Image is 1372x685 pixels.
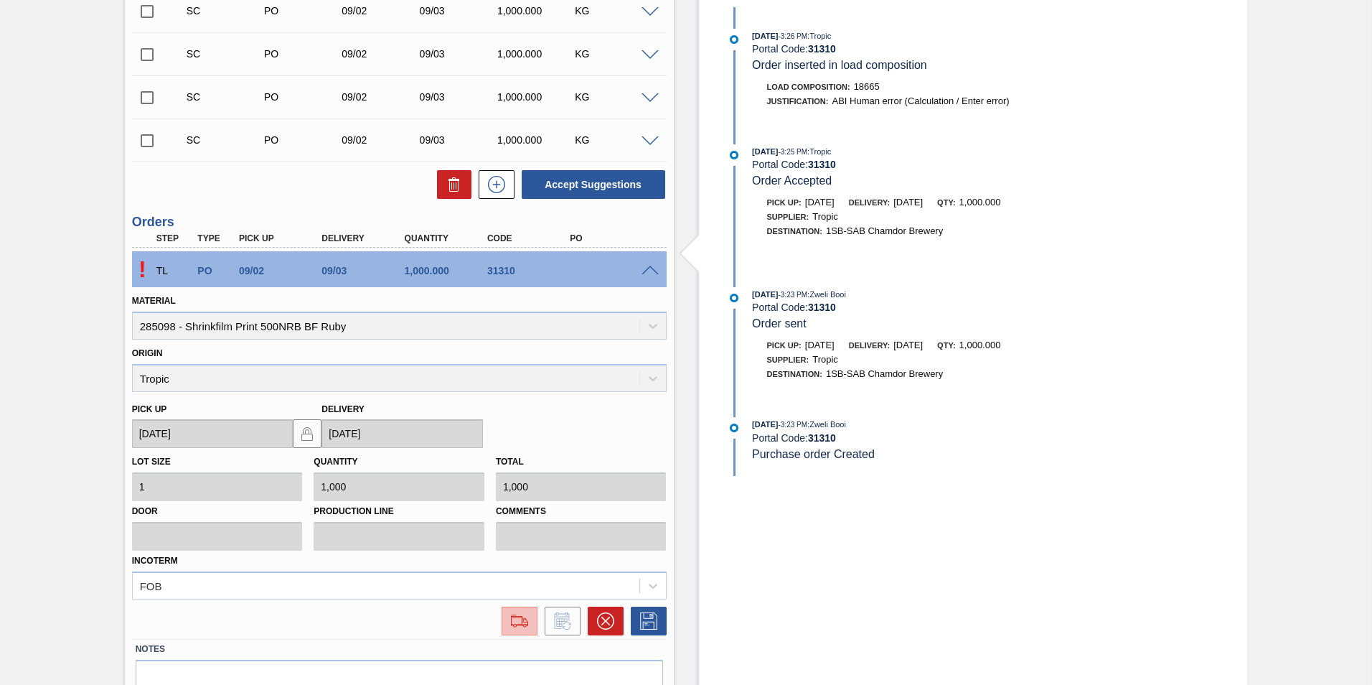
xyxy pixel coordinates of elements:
div: Pick up [235,233,328,243]
img: atual [730,424,738,432]
span: Order inserted in load composition [752,59,927,71]
div: Purchase order [260,91,347,103]
span: Destination: [767,227,822,236]
div: Save Order [624,607,667,635]
input: mm/dd/yyyy [321,419,483,448]
span: [DATE] [752,147,778,156]
label: Pick up [132,404,167,414]
div: Purchase order [194,265,237,276]
label: Material [132,296,176,306]
div: Cancel Order [581,607,624,635]
label: Lot size [132,457,171,467]
label: Door [132,501,303,522]
div: 09/02/2025 [235,265,328,276]
span: Justification: [767,97,829,106]
input: mm/dd/yyyy [132,419,293,448]
div: KG [571,134,658,146]
span: ABI Human error (Calculation / Enter error) [832,95,1009,106]
span: [DATE] [805,340,835,350]
div: Portal Code: [752,432,1093,444]
div: 09/02/2025 [338,48,425,60]
span: [DATE] [893,197,923,208]
img: atual [730,294,738,302]
div: 09/03/2025 [416,48,503,60]
div: Delivery [318,233,410,243]
span: : Zweli Booi [807,290,846,299]
span: [DATE] [893,340,923,350]
span: [DATE] [752,420,778,429]
label: Quantity [314,457,357,467]
label: Notes [136,639,663,660]
strong: 31310 [808,159,836,170]
span: Delivery: [849,341,890,350]
div: 09/03/2025 [318,265,410,276]
div: 1,000.000 [494,5,581,17]
div: 1,000.000 [494,134,581,146]
span: : Zweli Booi [807,420,846,429]
div: Purchase order [260,48,347,60]
span: 1,000.000 [959,197,1001,208]
div: PO [566,233,659,243]
span: Tropic [812,354,838,365]
div: Quantity [401,233,494,243]
div: Purchase order [260,134,347,146]
div: 09/03/2025 [416,91,503,103]
div: Suggestion Created [183,91,270,103]
span: Qty: [937,198,955,207]
img: atual [730,151,738,159]
label: Comments [496,501,667,522]
div: 31310 [484,265,576,276]
span: Load Composition : [767,83,850,91]
span: Purchase order Created [752,448,875,460]
span: [DATE] [752,32,778,40]
span: Order sent [752,317,807,330]
div: Purchase order [260,5,347,17]
div: 1,000.000 [401,265,494,276]
label: Origin [132,348,163,358]
span: Order Accepted [752,174,832,187]
div: 1,000.000 [494,48,581,60]
strong: 31310 [808,43,836,55]
div: Accept Suggestions [514,169,667,200]
div: KG [571,91,658,103]
div: Suggestion Created [183,134,270,146]
div: KG [571,48,658,60]
span: Delivery: [849,198,890,207]
div: Suggestion Created [183,5,270,17]
span: - 3:23 PM [779,421,808,429]
div: Type [194,233,237,243]
span: : Tropic [807,147,831,156]
span: Destination: [767,370,822,378]
div: Suggestion Created [183,48,270,60]
span: - 3:25 PM [779,148,808,156]
div: 09/03/2025 [416,5,503,17]
button: Accept Suggestions [522,170,665,199]
span: Pick up: [767,198,802,207]
label: Delivery [321,404,365,414]
span: - 3:26 PM [779,32,808,40]
p: TL [156,265,192,276]
strong: 31310 [808,302,836,313]
div: Portal Code: [752,159,1093,170]
div: Trading Load Composition [153,255,196,286]
div: 09/02/2025 [338,5,425,17]
span: Tropic [812,211,838,222]
span: Supplier: [767,213,809,221]
span: 1SB-SAB Chamdor Brewery [826,368,943,379]
strong: 31310 [808,432,836,444]
h3: Orders [132,215,667,230]
span: 18665 [854,81,880,92]
span: : Tropic [807,32,831,40]
div: FOB [140,579,162,592]
div: Delete Suggestions [430,170,471,199]
div: Portal Code: [752,43,1093,55]
label: Incoterm [132,556,178,566]
div: 09/03/2025 [416,134,503,146]
div: Code [484,233,576,243]
div: New suggestion [471,170,514,199]
span: 1SB-SAB Chamdor Brewery [826,225,943,236]
label: Total [496,457,524,467]
label: Production Line [314,501,484,522]
span: Qty: [937,341,955,350]
button: locked [293,419,321,448]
